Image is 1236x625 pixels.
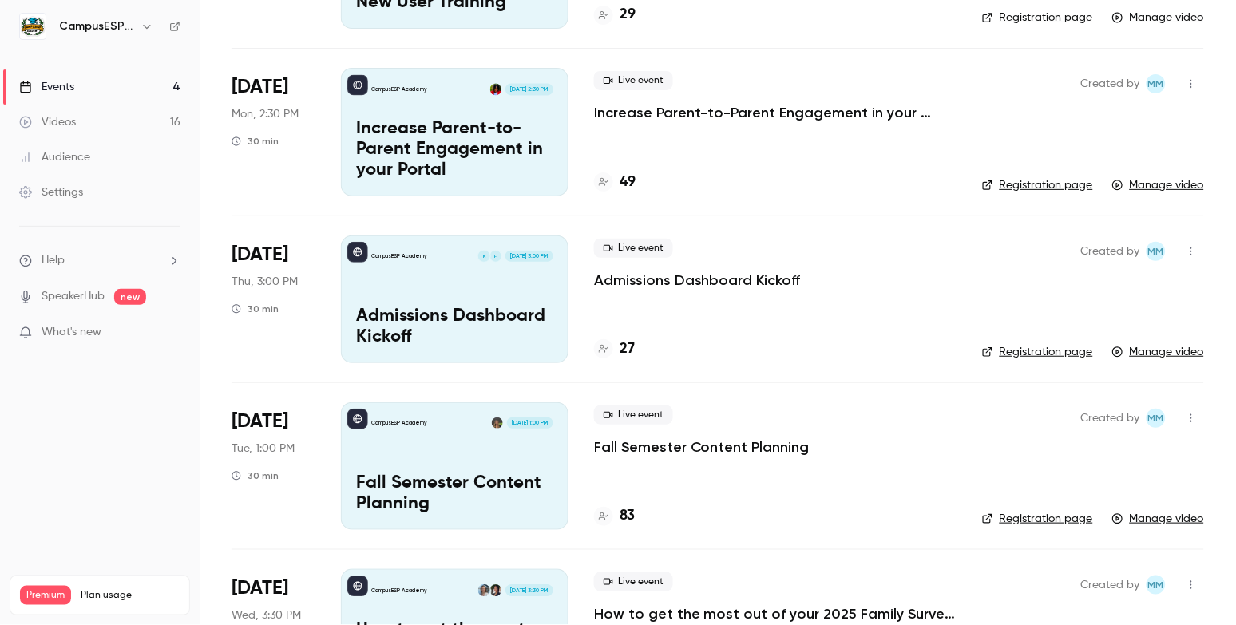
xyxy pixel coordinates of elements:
a: Manage video [1112,177,1204,193]
span: Created by [1081,242,1140,261]
p: CampusESP Academy [371,419,427,427]
h4: 29 [620,4,636,26]
li: help-dropdown-opener [19,252,180,269]
iframe: Noticeable Trigger [161,326,180,340]
span: MM [1148,242,1164,261]
a: SpeakerHub [42,288,105,305]
span: [DATE] [232,74,288,100]
h6: CampusESP Academy [59,18,134,34]
span: Help [42,252,65,269]
img: Melissa Simms [490,584,501,595]
a: How to get the most out of your 2025 Family Survey Results [594,604,957,623]
span: [DATE] 3:00 PM [505,251,553,262]
span: Created by [1081,74,1140,93]
h4: 27 [620,338,635,360]
div: F [489,250,502,263]
span: [DATE] 1:00 PM [507,417,553,429]
p: CampusESP Academy [371,252,427,260]
div: 30 min [232,135,279,148]
span: [DATE] [232,242,288,267]
div: Videos [19,114,76,130]
div: Jul 24 Thu, 3:00 PM (America/New York) [232,235,315,363]
span: Thu, 3:00 PM [232,274,298,290]
a: Increase Parent-to-Parent Engagement in your Portal [594,103,957,122]
a: Registration page [982,511,1093,527]
a: 27 [594,338,635,360]
span: Mairin Matthews [1147,242,1166,261]
a: Admissions Dashboard Kickoff [594,271,801,290]
div: Settings [19,184,83,200]
span: MM [1148,409,1164,428]
span: [DATE] [232,409,288,434]
a: Admissions Dashboard KickoffCampusESP AcademyFK[DATE] 3:00 PMAdmissions Dashboard Kickoff [341,235,568,363]
span: Plan usage [81,589,180,602]
a: Registration page [982,344,1093,360]
h4: 49 [620,172,636,193]
a: Registration page [982,10,1093,26]
span: MM [1148,576,1164,595]
img: Mira Gandhi [492,417,503,429]
a: Fall Semester Content Planning [594,437,810,457]
div: Audience [19,149,90,165]
p: Fall Semester Content Planning [356,473,553,515]
p: CampusESP Academy [371,85,427,93]
span: Live event [594,572,673,591]
div: Events [19,79,74,95]
h4: 83 [620,505,635,527]
div: 30 min [232,303,279,315]
span: [DATE] 2:30 PM [505,83,553,94]
span: Wed, 3:30 PM [232,607,301,623]
a: Manage video [1112,511,1204,527]
span: Created by [1081,576,1140,595]
span: Mairin Matthews [1147,74,1166,93]
a: Increase Parent-to-Parent Engagement in your PortalCampusESP AcademyTawanna Brown[DATE] 2:30 PMIn... [341,68,568,196]
img: Tawanna Brown [490,83,501,94]
span: [DATE] [232,576,288,601]
a: Manage video [1112,10,1204,26]
p: Increase Parent-to-Parent Engagement in your Portal [356,119,553,180]
a: 29 [594,4,636,26]
p: Admissions Dashboard Kickoff [356,307,553,348]
span: [DATE] 3:30 PM [505,584,553,595]
span: MM [1148,74,1164,93]
span: Live event [594,239,673,258]
a: Fall Semester Content PlanningCampusESP AcademyMira Gandhi[DATE] 1:00 PMFall Semester Content Pla... [341,402,568,530]
div: K [477,250,490,263]
a: 49 [594,172,636,193]
a: Manage video [1112,344,1204,360]
span: Mairin Matthews [1147,576,1166,595]
span: Live event [594,405,673,425]
img: CampusESP Academy [20,14,46,39]
span: Live event [594,71,673,90]
span: Created by [1081,409,1140,428]
span: new [114,289,146,305]
span: Mairin Matthews [1147,409,1166,428]
span: Premium [20,586,71,605]
div: Aug 11 Mon, 2:30 PM (America/New York) [232,68,315,196]
span: Mon, 2:30 PM [232,106,299,122]
a: 83 [594,505,635,527]
div: Jul 22 Tue, 1:00 PM (America/New York) [232,402,315,530]
div: 30 min [232,469,279,482]
span: What's new [42,324,101,341]
p: CampusESP Academy [371,587,427,595]
a: Registration page [982,177,1093,193]
img: Elizabeth Harris [478,584,489,595]
span: Tue, 1:00 PM [232,441,295,457]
